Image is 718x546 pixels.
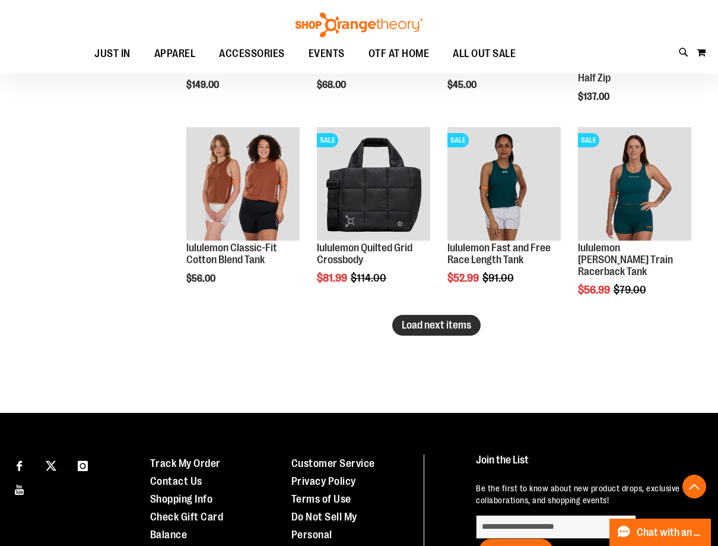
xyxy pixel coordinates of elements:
button: Chat with an Expert [609,519,711,546]
a: Privacy Policy [291,475,356,487]
input: enter email [476,515,636,539]
a: lululemon [PERSON_NAME] Train Racerback Tank [578,242,673,277]
div: product [311,121,436,314]
button: Load next items [392,315,481,336]
img: Shop Orangetheory [294,12,424,37]
span: $149.00 [186,80,221,90]
span: $56.00 [186,273,217,284]
span: Load next items [402,319,471,331]
a: lululemon Quilted Grid CrossbodySALE [317,127,430,242]
a: lululemon Fast and Free Race Length Tank [447,242,551,266]
a: Visit our Instagram page [72,455,93,475]
a: Terms of Use [291,493,351,505]
span: SALE [317,133,338,147]
span: JUST IN [94,40,131,67]
span: APPAREL [154,40,196,67]
a: Visit our X page [41,455,62,475]
img: Main view of 2024 August lululemon Fast and Free Race Length Tank [447,127,561,241]
div: product [180,121,306,314]
span: $81.99 [317,272,349,284]
a: lululemon Wunder Train Racerback TankSALE [578,127,691,242]
span: $114.00 [351,272,388,284]
span: EVENTS [309,40,345,67]
a: Main view of 2024 August lululemon Fast and Free Race Length TankSALE [447,127,561,242]
span: SALE [447,133,469,147]
span: $91.00 [482,272,516,284]
span: Chat with an Expert [637,527,704,538]
a: lululemon Classic-Fit Cotton Blend Tank [186,127,300,242]
a: Customer Service [291,457,375,469]
img: lululemon Classic-Fit Cotton Blend Tank [186,127,300,241]
div: product [441,121,567,314]
span: $45.00 [447,80,478,90]
a: Visit our Youtube page [9,478,30,499]
a: Visit our Facebook page [9,455,30,475]
button: Back To Top [682,475,706,498]
span: $68.00 [317,80,348,90]
img: lululemon Wunder Train Racerback Tank [578,127,691,241]
span: ALL OUT SALE [453,40,516,67]
a: lululemon Quilted Grid Crossbody [317,242,412,266]
a: Shopping Info [150,493,213,505]
span: SALE [578,133,599,147]
div: product [572,121,697,326]
span: OTF AT HOME [368,40,430,67]
a: Track My Order [150,457,221,469]
img: lululemon Quilted Grid Crossbody [317,127,430,241]
a: Check Gift Card Balance [150,511,224,541]
span: ACCESSORIES [219,40,285,67]
a: lululemon Classic-Fit Cotton Blend Tank [186,242,277,266]
span: $137.00 [578,91,611,102]
h4: Join the List [476,455,697,476]
img: Twitter [46,460,56,471]
span: $79.00 [614,284,648,296]
span: $52.99 [447,272,481,284]
a: Contact Us [150,475,202,487]
p: Be the first to know about new product drops, exclusive collaborations, and shopping events! [476,482,697,506]
span: $56.99 [578,284,612,296]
